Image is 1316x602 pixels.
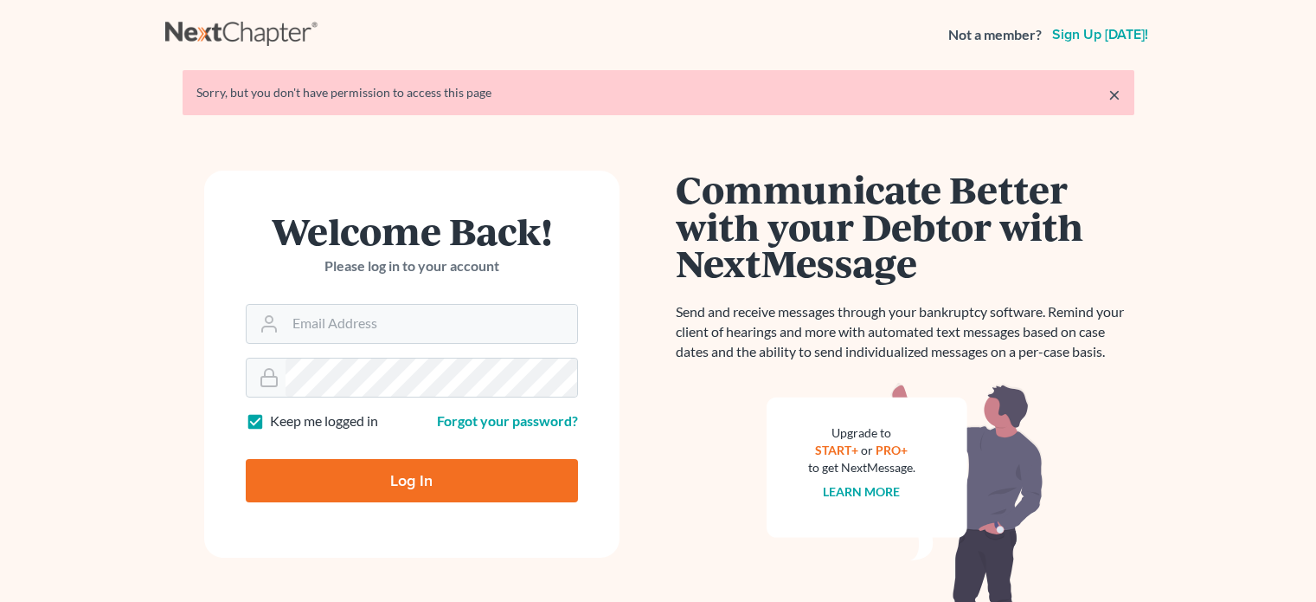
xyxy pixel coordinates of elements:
[196,84,1120,101] div: Sorry, but you don't have permission to access this page
[676,302,1134,362] p: Send and receive messages through your bankruptcy software. Remind your client of hearings and mo...
[808,424,915,442] div: Upgrade to
[246,212,578,249] h1: Welcome Back!
[876,443,908,457] a: PRO+
[808,459,915,476] div: to get NextMessage.
[861,443,873,457] span: or
[948,25,1042,45] strong: Not a member?
[1049,28,1152,42] a: Sign up [DATE]!
[676,171,1134,282] h1: Communicate Better with your Debtor with NextMessage
[246,459,578,502] input: Log In
[815,443,858,457] a: START+
[286,305,577,343] input: Email Address
[270,411,378,431] label: Keep me logged in
[437,412,578,429] a: Forgot your password?
[246,256,578,276] p: Please log in to your account
[823,484,900,499] a: Learn more
[1108,84,1120,105] a: ×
